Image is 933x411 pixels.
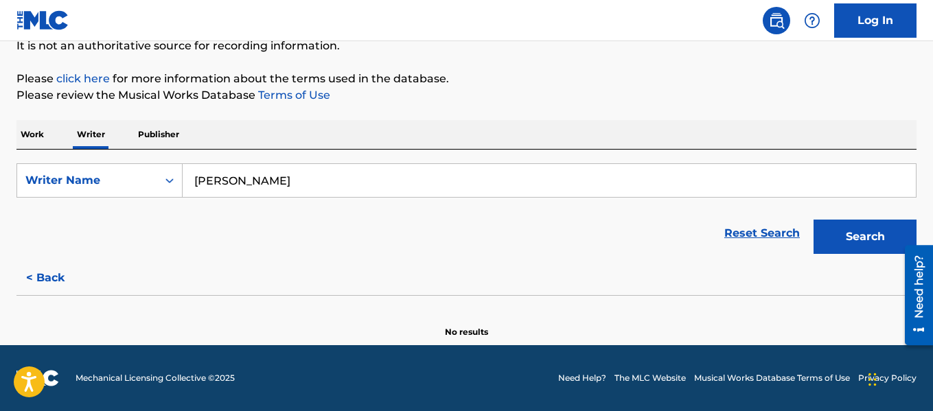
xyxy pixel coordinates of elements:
[16,261,99,295] button: < Back
[814,220,917,254] button: Search
[16,10,69,30] img: MLC Logo
[864,345,933,411] iframe: Chat Widget
[717,218,807,248] a: Reset Search
[864,345,933,411] div: Widget de chat
[16,120,48,149] p: Work
[858,372,917,384] a: Privacy Policy
[16,38,917,54] p: It is not an authoritative source for recording information.
[768,12,785,29] img: search
[868,359,877,400] div: Arrastrar
[16,87,917,104] p: Please review the Musical Works Database
[445,309,488,338] p: No results
[834,3,917,38] a: Log In
[76,372,235,384] span: Mechanical Licensing Collective © 2025
[16,71,917,87] p: Please for more information about the terms used in the database.
[614,372,686,384] a: The MLC Website
[895,240,933,351] iframe: Resource Center
[73,120,109,149] p: Writer
[798,7,826,34] div: Help
[16,163,917,261] form: Search Form
[16,370,59,386] img: logo
[56,72,110,85] a: click here
[694,372,850,384] a: Musical Works Database Terms of Use
[804,12,820,29] img: help
[558,372,606,384] a: Need Help?
[134,120,183,149] p: Publisher
[255,89,330,102] a: Terms of Use
[25,172,149,189] div: Writer Name
[763,7,790,34] a: Public Search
